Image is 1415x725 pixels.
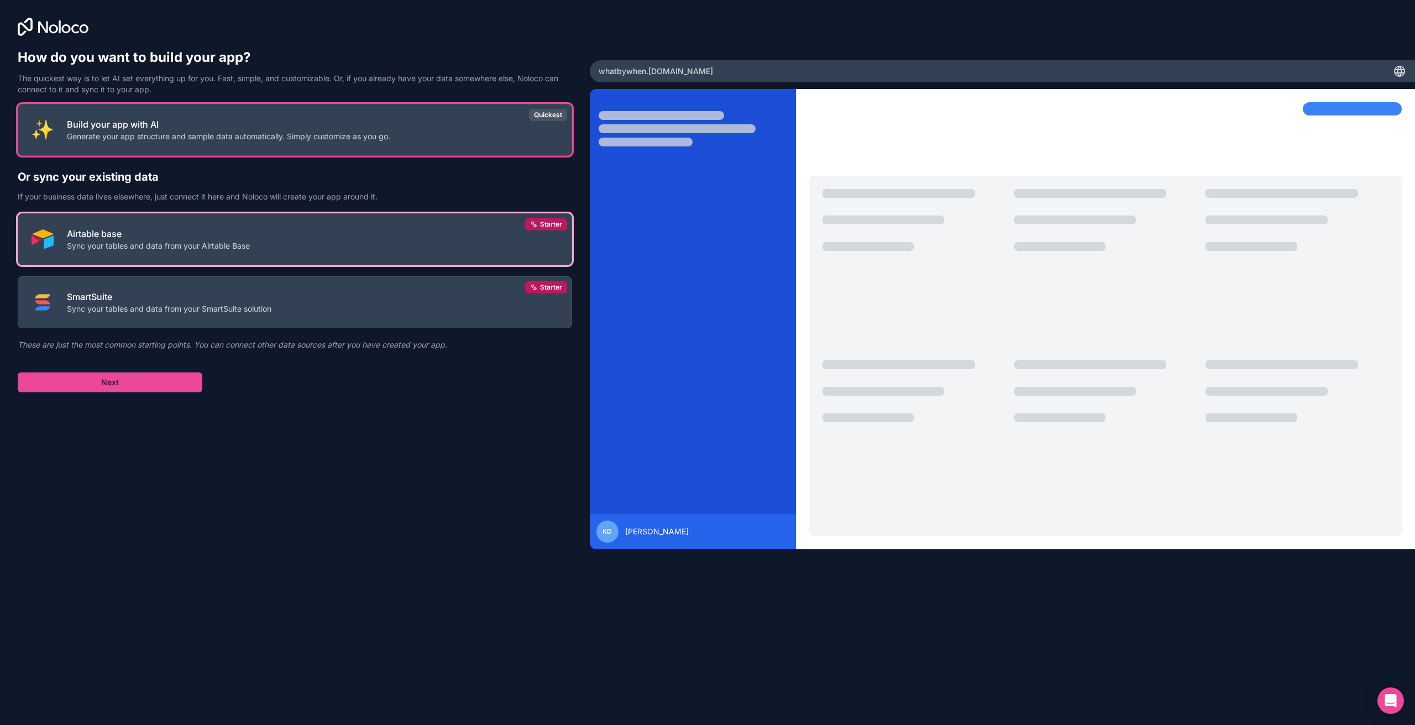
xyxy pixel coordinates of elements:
[67,290,271,303] p: SmartSuite
[67,131,390,142] p: Generate your app structure and sample data automatically. Simply customize as you go.
[599,66,713,77] span: whatbywhen .[DOMAIN_NAME]
[625,526,689,537] span: [PERSON_NAME]
[18,49,572,66] h1: How do you want to build your app?
[18,104,572,156] button: INTERNAL_WITH_AIBuild your app with AIGenerate your app structure and sample data automatically. ...
[18,191,572,202] p: If your business data lives elsewhere, just connect it here and Noloco will create your app aroun...
[18,276,572,328] button: SMART_SUITESmartSuiteSync your tables and data from your SmartSuite solutionStarter
[18,339,572,350] p: These are just the most common starting points. You can connect other data sources after you have...
[67,118,390,131] p: Build your app with AI
[67,227,250,240] p: Airtable base
[18,213,572,265] button: AIRTABLEAirtable baseSync your tables and data from your Airtable BaseStarter
[18,169,572,185] h2: Or sync your existing data
[18,73,572,95] p: The quickest way is to let AI set everything up for you. Fast, simple, and customizable. Or, if y...
[32,291,54,313] img: SMART_SUITE
[540,220,562,229] span: Starter
[529,109,567,121] div: Quickest
[18,372,202,392] button: Next
[67,303,271,314] p: Sync your tables and data from your SmartSuite solution
[602,527,612,536] span: KD
[1377,687,1404,714] div: Open Intercom Messenger
[540,283,562,292] span: Starter
[67,240,250,251] p: Sync your tables and data from your Airtable Base
[32,228,54,250] img: AIRTABLE
[32,119,54,141] img: INTERNAL_WITH_AI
